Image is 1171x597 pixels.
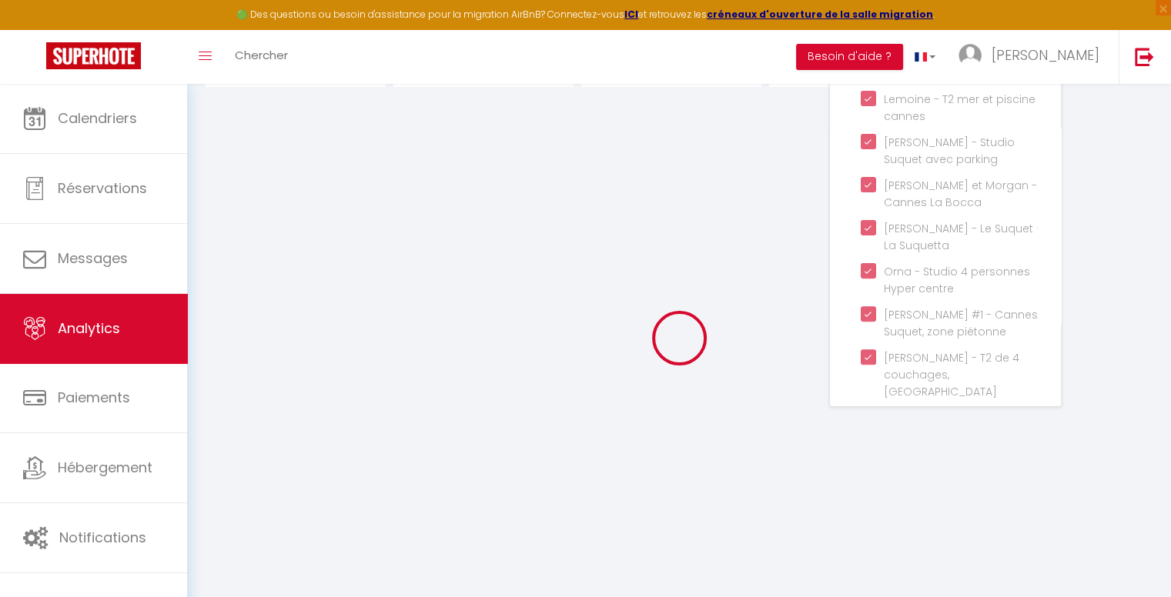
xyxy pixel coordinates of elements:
button: Ouvrir le widget de chat LiveChat [12,6,59,52]
a: ICI [624,8,638,21]
span: Hébergement [58,458,152,477]
span: Chercher [235,47,288,63]
a: Chercher [223,30,299,84]
span: [PERSON_NAME] [992,45,1099,65]
span: [PERSON_NAME] - Le Suquet · La Suquetta [884,221,1039,253]
span: Messages [58,248,128,268]
span: Orna - Studio 4 personnes Hyper centre [884,264,1030,296]
span: [PERSON_NAME] - T2 de 4 couchages, [GEOGRAPHIC_DATA] [884,350,1019,399]
span: Notifications [59,528,146,547]
span: [PERSON_NAME] #1 - Cannes Suquet, zone piétonne [884,307,1038,339]
button: Besoin d'aide ? [796,44,903,70]
span: Calendriers [58,108,137,128]
span: Analytics [58,319,120,338]
img: ... [959,44,982,67]
span: Réservations [58,178,147,198]
iframe: Chat [1106,528,1159,585]
img: Super Booking [46,42,141,69]
a: créneaux d'ouverture de la salle migration [707,8,933,21]
span: Paiements [58,388,130,407]
span: [PERSON_NAME] et Morgan - Cannes La Bocca [884,178,1037,210]
span: Lemoine - T2 mer et piscine cannes [884,92,1035,124]
a: ... [PERSON_NAME] [947,30,1119,84]
img: logout [1135,47,1154,66]
span: [PERSON_NAME] - Studio Suquet avec parking [884,135,1015,167]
